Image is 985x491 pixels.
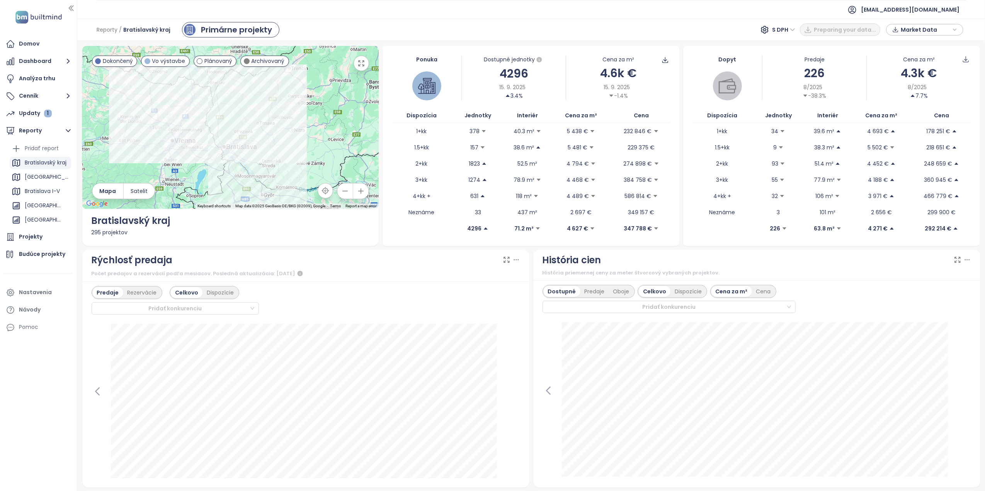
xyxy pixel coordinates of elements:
[609,93,614,98] span: caret-down
[480,145,485,150] span: caret-down
[567,192,589,200] p: 4 489 €
[468,176,480,184] p: 1274
[92,269,520,278] div: Počet predajov a rezervácií podľa mesiacov. Posledná aktualizácia: [DATE]
[10,185,71,198] div: Bratislava I-V
[609,91,628,100] div: -1.4%
[814,176,835,184] p: 77.9 m²
[814,143,834,152] p: 38.3 m²
[954,177,959,183] span: caret-up
[204,57,232,65] span: Plánovaný
[544,286,580,297] div: Dostupné
[954,193,959,199] span: caret-up
[692,156,752,172] td: 2+kk
[924,176,952,184] p: 360 945 €
[820,208,835,217] p: 101 m²
[10,214,71,226] div: [GEOGRAPHIC_DATA]
[483,226,488,231] span: caret-up
[92,253,173,268] div: Rýchlosť predaja
[850,108,912,123] th: Cena za m²
[908,83,927,91] span: 8/2025
[19,108,52,118] div: Updaty
[567,224,588,233] p: 4 627 €
[778,145,784,150] span: caret-down
[182,22,279,37] a: primary
[777,208,780,217] p: 3
[752,286,775,297] div: Cena
[4,54,73,69] button: Dashboard
[197,203,231,209] button: Keyboard shortcuts
[330,204,341,208] a: Terms (opens in new tab)
[867,159,889,168] p: 4 452 €
[624,224,652,233] p: 347 788 €
[505,108,550,123] th: Interiér
[800,24,880,36] button: Preparing your data...
[835,161,840,166] span: caret-up
[480,193,485,199] span: caret-up
[97,23,117,37] span: Reporty
[925,224,951,233] p: 292 214 €
[692,55,762,64] div: Dopyt
[392,123,451,139] td: 1+kk
[467,224,481,233] p: 4296
[773,143,777,152] p: 9
[152,57,185,65] span: Vo výstavbe
[653,226,659,231] span: caret-down
[93,287,123,298] div: Predaje
[10,171,71,183] div: [GEOGRAPHIC_DATA]
[451,108,505,123] th: Jednotky
[836,129,841,134] span: caret-up
[871,208,892,217] p: 2 656 €
[779,177,785,183] span: caret-down
[516,192,532,200] p: 118 m²
[868,143,888,152] p: 5 502 €
[590,177,596,183] span: caret-down
[10,157,71,169] div: Bratislavský kraj
[481,129,487,134] span: caret-down
[803,93,808,98] span: caret-down
[536,177,541,183] span: caret-down
[604,83,630,91] span: 15. 9. 2025
[25,215,61,225] div: [GEOGRAPHIC_DATA]
[482,177,487,183] span: caret-up
[4,320,73,335] div: Pomoc
[514,176,534,184] p: 78.9 m²
[912,108,971,123] th: Cena
[4,302,73,318] a: Návody
[814,224,835,233] p: 63.8 m²
[536,145,541,150] span: caret-up
[475,208,481,217] p: 33
[19,322,38,332] div: Pomoc
[590,161,596,166] span: caret-down
[392,156,451,172] td: 2+kk
[418,77,436,95] img: house
[392,139,451,156] td: 1.5+kk
[392,172,451,188] td: 3+kk
[889,193,895,199] span: caret-up
[567,159,589,168] p: 4 794 €
[815,159,834,168] p: 51.4 m²
[889,226,895,231] span: caret-up
[815,192,833,200] p: 106 m²
[470,192,478,200] p: 631
[25,186,60,196] div: Bratislava I-V
[628,143,655,152] p: 229 375 €
[952,129,957,134] span: caret-up
[535,226,541,231] span: caret-down
[202,287,238,298] div: Dispozície
[514,224,534,233] p: 71.2 m²
[910,91,928,100] div: 7.7%
[567,176,589,184] p: 4 468 €
[692,204,752,220] td: Neznáme
[10,200,71,212] div: [GEOGRAPHIC_DATA]
[4,88,73,104] button: Cenník
[670,286,706,297] div: Dispozície
[692,139,752,156] td: 1.5+kk
[926,127,950,135] p: 178 251 €
[103,57,133,65] span: Dokončený
[624,127,652,135] p: 232 846 €
[19,232,43,242] div: Projekty
[692,123,752,139] td: 1+kk
[805,108,850,123] th: Interiér
[590,226,595,231] span: caret-down
[543,253,601,268] div: História cien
